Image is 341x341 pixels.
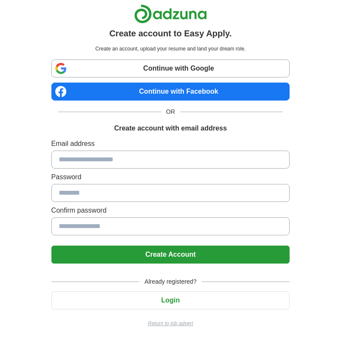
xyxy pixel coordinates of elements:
h1: Create account to Easy Apply. [109,27,232,40]
a: Continue with Google [51,59,290,77]
a: Continue with Facebook [51,83,290,101]
h1: Create account with email address [114,123,227,133]
label: Confirm password [51,205,290,216]
a: Return to job advert [51,320,290,327]
span: OR [161,107,180,116]
label: Password [51,172,290,182]
img: Adzuna logo [134,4,207,24]
button: Login [51,291,290,309]
label: Email address [51,139,290,149]
a: Login [51,297,290,304]
span: Already registered? [139,277,201,286]
p: Create an account, upload your resume and land your dream role. [53,45,288,53]
button: Create Account [51,246,290,264]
